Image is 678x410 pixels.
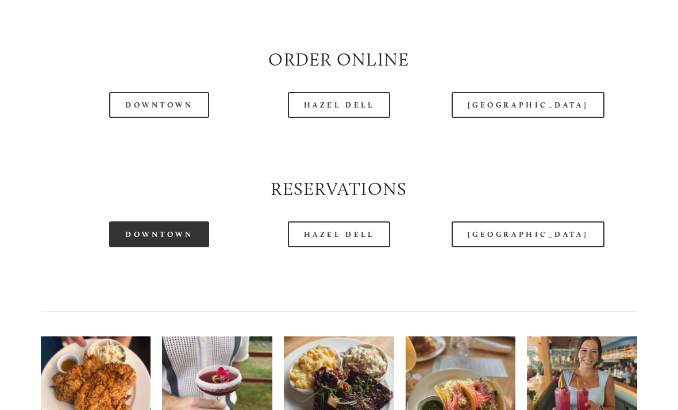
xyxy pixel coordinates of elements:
h2: Reservations [41,177,637,202]
a: Hazel Dell [288,92,391,118]
a: [GEOGRAPHIC_DATA] [452,92,604,118]
a: Downtown [109,221,209,247]
a: Downtown [109,92,209,118]
a: [GEOGRAPHIC_DATA] [452,221,604,247]
a: Hazel Dell [288,221,391,247]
